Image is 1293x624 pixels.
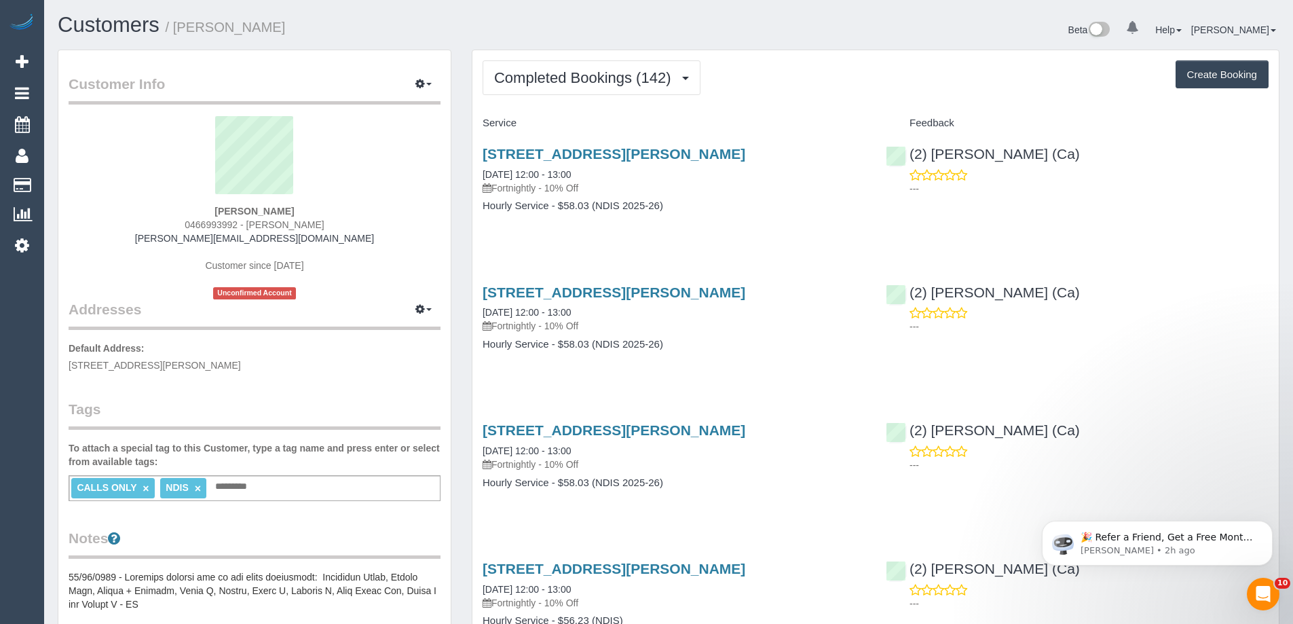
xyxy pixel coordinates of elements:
span: [STREET_ADDRESS][PERSON_NAME] [69,360,241,371]
p: --- [910,597,1269,610]
strong: [PERSON_NAME] [214,206,294,217]
button: Create Booking [1176,60,1269,89]
span: 10 [1275,578,1290,589]
a: × [195,483,201,494]
p: --- [910,320,1269,333]
a: [DATE] 12:00 - 13:00 [483,584,571,595]
p: Fortnightly - 10% Off [483,181,865,195]
legend: Notes [69,528,441,559]
a: Help [1155,24,1182,35]
small: / [PERSON_NAME] [166,20,286,35]
a: [DATE] 12:00 - 13:00 [483,445,571,456]
p: Fortnightly - 10% Off [483,319,865,333]
a: [PERSON_NAME][EMAIL_ADDRESS][DOMAIN_NAME] [135,233,374,244]
h4: Hourly Service - $58.03 (NDIS 2025-26) [483,200,865,212]
iframe: Intercom live chat [1247,578,1279,610]
label: To attach a special tag to this Customer, type a tag name and press enter or select from availabl... [69,441,441,469]
p: Fortnightly - 10% Off [483,458,865,471]
a: (2) [PERSON_NAME] (Ca) [886,146,1080,162]
h4: Hourly Service - $58.03 (NDIS 2025-26) [483,477,865,489]
a: [STREET_ADDRESS][PERSON_NAME] [483,146,745,162]
a: [STREET_ADDRESS][PERSON_NAME] [483,422,745,438]
img: Automaid Logo [8,14,35,33]
legend: Customer Info [69,74,441,105]
a: [DATE] 12:00 - 13:00 [483,169,571,180]
span: NDIS [166,482,188,493]
h4: Hourly Service - $58.03 (NDIS 2025-26) [483,339,865,350]
a: Customers [58,13,160,37]
label: Default Address: [69,342,145,355]
a: (2) [PERSON_NAME] (Ca) [886,561,1080,576]
h4: Feedback [886,117,1269,129]
span: Customer since [DATE] [205,260,303,271]
span: Unconfirmed Account [213,287,296,299]
a: × [143,483,149,494]
a: [STREET_ADDRESS][PERSON_NAME] [483,561,745,576]
span: CALLS ONLY [77,482,136,493]
a: Beta [1068,24,1110,35]
h4: Service [483,117,865,129]
p: Fortnightly - 10% Off [483,596,865,610]
legend: Tags [69,399,441,430]
iframe: Intercom notifications message [1022,492,1293,587]
a: [DATE] 12:00 - 13:00 [483,307,571,318]
p: --- [910,182,1269,196]
button: Completed Bookings (142) [483,60,700,95]
span: 0466993992 - [PERSON_NAME] [185,219,324,230]
a: [PERSON_NAME] [1191,24,1276,35]
a: (2) [PERSON_NAME] (Ca) [886,285,1080,300]
span: Completed Bookings (142) [494,69,677,86]
a: [STREET_ADDRESS][PERSON_NAME] [483,285,745,300]
img: New interface [1087,22,1110,39]
a: (2) [PERSON_NAME] (Ca) [886,422,1080,438]
p: --- [910,458,1269,472]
